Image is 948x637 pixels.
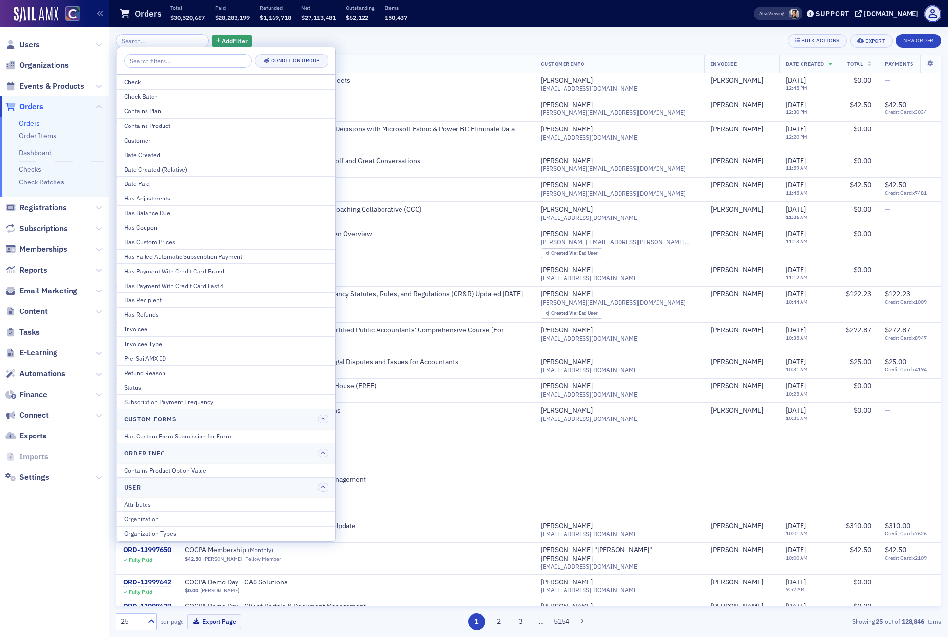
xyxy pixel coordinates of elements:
[5,60,69,71] a: Organizations
[19,286,77,296] span: Email Marketing
[541,326,593,335] div: [PERSON_NAME]
[301,4,336,11] p: Net
[117,162,335,176] button: Date Created (Relative)
[786,238,808,245] time: 11:13 AM
[847,60,863,67] span: Total
[185,602,366,611] span: COCPA Demo Day - Client Portals & Document Management
[19,101,43,112] span: Orders
[786,290,806,298] span: [DATE]
[711,602,763,611] div: [PERSON_NAME]
[786,214,808,220] time: 11:26 AM
[117,380,335,394] button: Status
[19,472,49,483] span: Settings
[124,310,328,319] div: Has Refunds
[711,522,763,530] a: [PERSON_NAME]
[896,34,941,48] button: New Order
[711,157,772,165] span: Brenda Astorga
[711,406,763,415] div: [PERSON_NAME]
[551,311,598,316] div: End User
[222,36,248,45] span: Add Filter
[5,202,67,213] a: Registrations
[711,230,763,238] a: [PERSON_NAME]
[551,251,598,256] div: End User
[124,383,328,392] div: Status
[5,472,49,483] a: Settings
[789,9,799,19] span: Pamela Galey-Coleman
[19,165,41,174] a: Checks
[117,133,335,147] button: Customer
[124,54,252,68] input: Search filters...
[541,134,639,141] span: [EMAIL_ADDRESS][DOMAIN_NAME]
[786,181,806,189] span: [DATE]
[5,101,43,112] a: Orders
[5,431,47,441] a: Exports
[19,265,47,275] span: Reports
[19,327,40,338] span: Tasks
[185,326,527,343] span: Professional Ethics: The American Institute of Certified Public Accountants' Comprehensive Course...
[850,181,871,189] span: $42.50
[541,157,593,165] a: [PERSON_NAME]
[187,614,241,629] button: Export Page
[14,7,58,22] a: SailAMX
[212,35,252,47] button: AddFilter
[711,205,763,214] div: [PERSON_NAME]
[759,10,784,17] span: Viewing
[117,263,335,278] button: Has Payment With Credit Card Brand
[5,39,40,50] a: Users
[541,101,593,109] div: [PERSON_NAME]
[541,406,593,415] a: [PERSON_NAME]
[541,238,697,246] span: [PERSON_NAME][EMAIL_ADDRESS][PERSON_NAME][DOMAIN_NAME]
[854,205,871,214] span: $0.00
[541,109,686,116] span: [PERSON_NAME][EMAIL_ADDRESS][DOMAIN_NAME]
[854,76,871,85] span: $0.00
[711,546,763,555] a: [PERSON_NAME]
[170,14,205,21] span: $30,520,687
[124,165,328,174] div: Date Created (Relative)
[117,511,335,526] button: Organization
[711,181,763,190] a: [PERSON_NAME]
[711,266,772,274] span: Catherine Maninger
[117,526,335,541] button: Organization Types
[786,189,808,196] time: 11:45 AM
[124,432,328,440] div: Has Custom Form Submission for Form
[185,546,308,555] a: COCPA Membership (Monthly)
[711,290,772,299] span: Morgan Fritz
[541,76,593,85] a: [PERSON_NAME]
[117,205,335,220] button: Has Balance Due
[786,265,806,274] span: [DATE]
[786,133,807,140] time: 12:20 PM
[541,181,593,190] div: [PERSON_NAME]
[185,578,308,587] a: COCPA Demo Day - CAS Solutions
[541,522,593,530] div: [PERSON_NAME]
[553,613,570,630] button: 5154
[124,295,328,304] div: Has Recipient
[711,230,772,238] span: Ryan Donahue
[711,76,763,85] div: [PERSON_NAME]
[786,229,806,238] span: [DATE]
[885,181,906,189] span: $42.50
[711,76,772,85] span: Boris Sobolev
[802,38,839,43] div: Bulk Actions
[124,281,328,290] div: Has Payment With Credit Card Last 4
[19,389,47,400] span: Finance
[711,101,763,109] a: [PERSON_NAME]
[117,351,335,365] button: Pre-SailAMX ID
[541,266,593,274] a: [PERSON_NAME]
[711,326,763,335] a: [PERSON_NAME]
[124,194,328,202] div: Has Adjustments
[346,14,368,21] span: $62,122
[117,278,335,292] button: Has Payment With Credit Card Last 4
[541,299,686,306] span: [PERSON_NAME][EMAIL_ADDRESS][DOMAIN_NAME]
[551,310,579,316] span: Created Via :
[885,60,913,67] span: Payments
[541,125,593,134] div: [PERSON_NAME]
[711,157,763,165] a: [PERSON_NAME]
[385,14,407,21] span: 150,437
[117,497,335,511] button: Attributes
[846,326,871,334] span: $272.87
[885,190,934,196] span: Credit Card x7481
